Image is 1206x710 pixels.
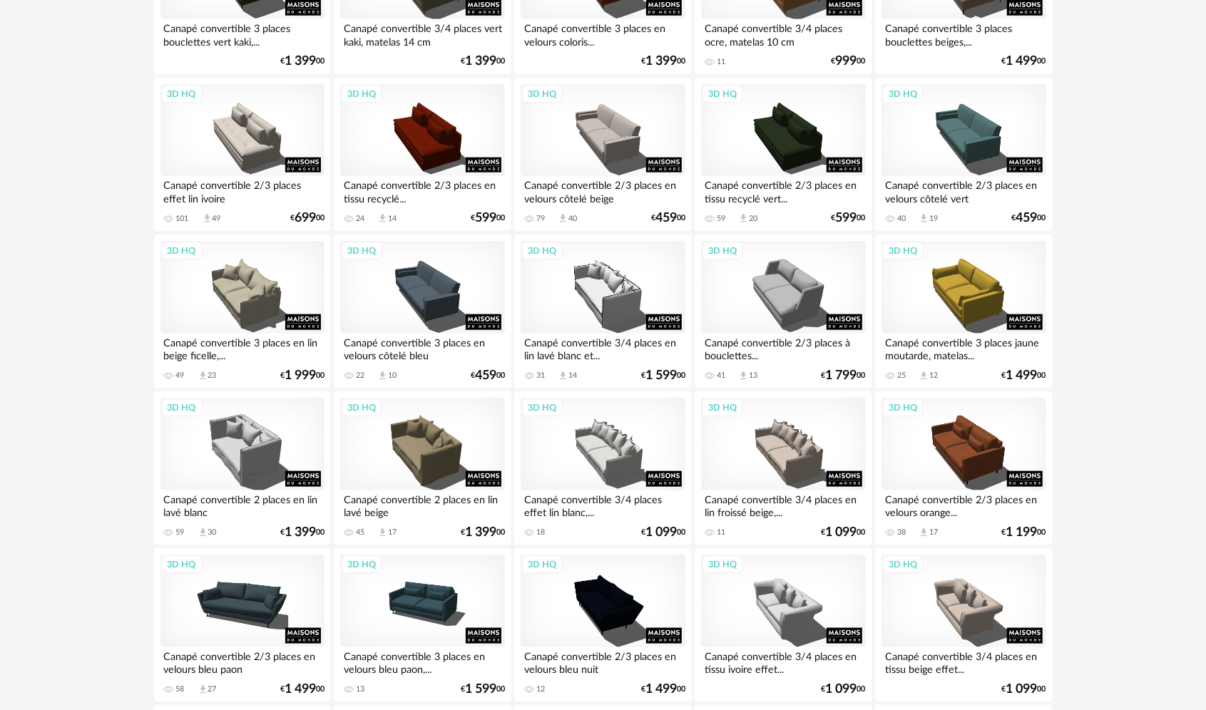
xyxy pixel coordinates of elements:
[695,78,872,232] a: 3D HQ Canapé convertible 2/3 places en tissu recyclé vert... 59 Download icon 20 €59900
[154,78,331,232] a: 3D HQ Canapé convertible 2/3 places effet lin ivoire 101 Download icon 49 €69900
[161,85,203,103] div: 3D HQ
[641,684,685,694] div: € 00
[514,78,691,232] a: 3D HQ Canapé convertible 2/3 places en velours côtelé beige 79 Download icon 40 €45900
[749,371,757,381] div: 13
[340,647,504,676] div: Canapé convertible 3 places en velours bleu paon,...
[341,85,382,103] div: 3D HQ
[160,176,325,205] div: Canapé convertible 2/3 places effet lin ivoire
[461,528,505,537] div: € 00
[749,214,757,224] div: 20
[340,19,504,48] div: Canapé convertible 3/4 places vert kaki, matelas 14 cm
[202,213,213,224] span: Download icon
[882,555,924,574] div: 3D HQ
[213,214,221,224] div: 49
[160,334,325,362] div: Canapé convertible 3 places en lin beige ficelle,...
[388,371,397,381] div: 10
[154,391,331,545] a: 3D HQ Canapé convertible 2 places en lin lavé blanc 59 Download icon 30 €1 39900
[1002,56,1046,66] div: € 00
[822,371,866,381] div: € 00
[340,334,504,362] div: Canapé convertible 3 places en velours côtelé bleu
[160,19,325,48] div: Canapé convertible 3 places bouclettes vert kaki,...
[568,371,577,381] div: 14
[521,334,685,362] div: Canapé convertible 3/4 places en lin lavé blanc et...
[521,176,685,205] div: Canapé convertible 2/3 places en velours côtelé beige
[695,391,872,545] a: 3D HQ Canapé convertible 3/4 places en lin froissé beige,... 11 €1 09900
[882,242,924,260] div: 3D HQ
[701,176,865,205] div: Canapé convertible 2/3 places en tissu recyclé vert...
[822,684,866,694] div: € 00
[826,684,857,694] span: 1 099
[881,334,1046,362] div: Canapé convertible 3 places jaune moutarde, matelas...
[875,391,1052,545] a: 3D HQ Canapé convertible 2/3 places en velours orange... 38 Download icon 17 €1 19900
[176,528,185,537] div: 59
[826,528,857,537] span: 1 099
[738,371,749,381] span: Download icon
[341,555,382,574] div: 3D HQ
[514,391,691,545] a: 3D HQ Canapé convertible 3/4 places effet lin blanc,... 18 €1 09900
[536,214,545,224] div: 79
[388,214,397,224] div: 14
[881,176,1046,205] div: Canapé convertible 2/3 places en velours côtelé vert
[154,548,331,702] a: 3D HQ Canapé convertible 2/3 places en velours bleu paon 58 Download icon 27 €1 49900
[334,78,511,232] a: 3D HQ Canapé convertible 2/3 places en tissu recyclé... 24 Download icon 14 €59900
[377,213,388,224] span: Download icon
[875,548,1052,702] a: 3D HQ Canapé convertible 3/4 places en tissu beige effet... €1 09900
[881,19,1046,48] div: Canapé convertible 3 places bouclettes beiges,...
[198,528,208,538] span: Download icon
[897,371,906,381] div: 25
[334,391,511,545] a: 3D HQ Canapé convertible 2 places en lin lavé beige 45 Download icon 17 €1 39900
[341,242,382,260] div: 3D HQ
[461,684,505,694] div: € 00
[929,371,938,381] div: 12
[702,555,743,574] div: 3D HQ
[521,19,685,48] div: Canapé convertible 3 places en velours coloris...
[645,371,677,381] span: 1 599
[461,56,505,66] div: € 00
[836,213,857,223] span: 599
[208,371,217,381] div: 23
[701,647,865,676] div: Canapé convertible 3/4 places en tissu ivoire effet...
[198,371,208,381] span: Download icon
[717,371,725,381] div: 41
[929,528,938,537] div: 17
[919,213,929,224] span: Download icon
[356,684,364,694] div: 13
[521,555,563,574] div: 3D HQ
[832,56,866,66] div: € 00
[875,78,1052,232] a: 3D HQ Canapé convertible 2/3 places en velours côtelé vert 40 Download icon 19 €45900
[388,528,397,537] div: 17
[280,56,325,66] div: € 00
[161,555,203,574] div: 3D HQ
[651,213,685,223] div: € 00
[897,528,906,537] div: 38
[897,214,906,224] div: 40
[717,528,725,537] div: 11
[285,684,316,694] span: 1 499
[377,371,388,381] span: Download icon
[702,242,743,260] div: 3D HQ
[465,56,496,66] span: 1 399
[1016,213,1038,223] span: 459
[280,371,325,381] div: € 00
[521,85,563,103] div: 3D HQ
[882,85,924,103] div: 3D HQ
[1006,56,1038,66] span: 1 499
[645,684,677,694] span: 1 499
[826,371,857,381] span: 1 799
[280,684,325,694] div: € 00
[695,235,872,389] a: 3D HQ Canapé convertible 2/3 places à bouclettes... 41 Download icon 13 €1 79900
[285,371,316,381] span: 1 999
[558,371,568,381] span: Download icon
[836,56,857,66] span: 999
[514,548,691,702] a: 3D HQ Canapé convertible 2/3 places en velours bleu nuit 12 €1 49900
[558,213,568,224] span: Download icon
[645,528,677,537] span: 1 099
[702,85,743,103] div: 3D HQ
[471,213,505,223] div: € 00
[340,490,504,519] div: Canapé convertible 2 places en lin lavé beige
[641,371,685,381] div: € 00
[882,398,924,417] div: 3D HQ
[717,57,725,67] div: 11
[341,398,382,417] div: 3D HQ
[521,647,685,676] div: Canapé convertible 2/3 places en velours bleu nuit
